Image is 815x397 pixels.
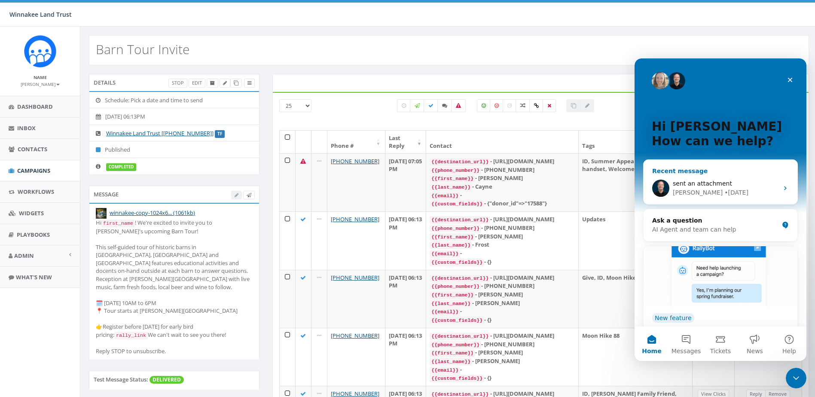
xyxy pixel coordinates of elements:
[385,131,427,153] th: Last Reply: activate to sort column ascending
[17,124,36,132] span: Inbox
[106,163,136,171] label: completed
[430,348,575,357] div: - [PERSON_NAME]
[168,79,187,88] a: Stop
[424,99,438,112] label: Delivered
[247,79,251,86] span: View Campaign Delivery Statistics
[21,81,60,87] small: [PERSON_NAME]
[430,307,575,316] div: -
[385,211,427,269] td: [DATE] 06:13 PM
[114,332,148,339] code: rally_link
[430,166,575,174] div: - [PHONE_NUMBER]
[529,99,543,112] label: Link Clicked
[490,99,504,112] label: Negative
[477,99,491,112] label: Positive
[430,317,484,324] code: {{custom_fields}}
[430,225,481,232] code: {{phone_number}}
[410,99,424,112] label: Sending
[543,99,556,112] label: Removed
[430,241,575,249] div: - Frost
[430,233,475,241] code: {{first_name}}
[430,274,575,282] div: - [URL][DOMAIN_NAME]
[234,79,238,86] span: Clone Campaign
[430,259,484,266] code: {{custom_fields}}
[21,80,60,88] a: [PERSON_NAME]
[430,282,575,290] div: - [PHONE_NUMBER]
[430,333,490,340] code: {{destination_url}}
[215,130,225,138] label: TF
[503,99,516,112] label: Neutral
[17,103,53,110] span: Dashboard
[34,74,47,80] small: Name
[106,129,214,137] a: Winnakee Land Trust [[PHONE_NUMBER]]
[430,250,460,258] code: {{email}}
[327,131,385,153] th: Phone #: activate to sort column ascending
[17,231,50,238] span: Playbooks
[18,145,47,153] span: Contacts
[430,215,575,224] div: - [URL][DOMAIN_NAME]
[89,186,259,203] div: Message
[430,341,481,349] code: {{phone_number}}
[430,357,575,366] div: - [PERSON_NAME]
[331,274,379,281] a: [PHONE_NUMBER]
[437,99,452,112] label: Replied
[19,209,44,217] span: Widgets
[96,147,105,153] i: Published
[18,188,54,195] span: Workflows
[430,374,575,382] div: - {}
[9,10,72,18] span: Winnakee Land Trust
[89,92,259,109] li: Schedule: Pick a date and time to send
[110,209,195,217] a: winnakee-copy-1024x6... (1061kb)
[331,332,379,339] a: [PHONE_NUMBER]
[430,167,481,174] code: {{phone_number}}
[786,368,806,388] iframe: Intercom live chat
[430,183,575,191] div: - Cayne
[247,192,251,198] span: Send Test Message
[579,328,693,386] td: Moon Hike 88
[96,219,253,355] div: Hi ! We're excited to invite you to [PERSON_NAME]'s upcoming Barn Tour! This self-guided tour of ...
[94,376,148,384] label: Test Message Status:
[430,157,575,166] div: - [URL][DOMAIN_NAME]
[430,366,575,374] div: -
[579,131,693,153] th: Tags
[89,74,259,91] div: Details
[430,174,575,183] div: - [PERSON_NAME]
[17,167,50,174] span: Campaigns
[579,270,693,328] td: Give, ID, Moon Hike 88
[579,153,693,211] td: ID, Summer Appeal 2, unknown handset, Welcome1, WTL
[430,216,490,224] code: {{destination_url}}
[430,291,475,299] code: {{first_name}}
[430,375,484,382] code: {{custom_fields}}
[430,283,481,290] code: {{phone_number}}
[331,157,379,165] a: [PHONE_NUMBER]
[426,131,579,153] th: Contact
[24,35,56,67] img: Rally_Corp_Icon.png
[430,332,575,340] div: - [URL][DOMAIN_NAME]
[430,183,472,191] code: {{last_name}}
[96,98,105,103] i: Schedule: Pick a date and time to send
[14,252,34,260] span: Admin
[210,79,215,86] span: Archive Campaign
[579,211,693,269] td: Updates
[385,270,427,328] td: [DATE] 06:13 PM
[430,192,460,200] code: {{email}}
[430,290,575,299] div: - [PERSON_NAME]
[89,108,259,125] li: [DATE] 06:13PM
[430,316,575,324] div: - {}
[430,199,575,208] div: - {"donor_id"=>"17588"}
